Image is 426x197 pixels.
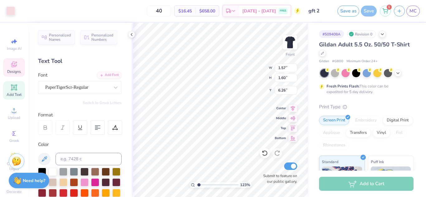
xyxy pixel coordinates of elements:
span: Image AI [7,46,22,51]
span: Greek [9,138,19,143]
span: Minimum Order: 24 + [346,59,378,64]
span: Upload [8,115,20,120]
span: Center [275,106,286,110]
span: Bottom [275,136,286,140]
div: Embroidery [351,116,381,125]
input: – – [147,5,171,16]
div: Front [286,52,295,57]
span: 1 [387,5,392,10]
span: Add Text [7,92,22,97]
div: Revision 0 [347,30,376,38]
span: FREE [280,9,286,13]
div: Text Tool [38,57,122,65]
input: e.g. 7428 c [56,153,122,165]
span: Clipart & logos [3,161,25,171]
div: Digital Print [383,116,413,125]
img: Front [284,36,296,49]
div: Transfers [346,128,371,138]
span: Personalized Numbers [91,33,114,42]
span: Middle [275,116,286,120]
strong: Need help? [23,178,45,184]
div: Print Type [319,103,414,110]
span: MC [409,7,417,15]
button: Save as [337,6,359,16]
div: Applique [319,128,344,138]
div: Screen Print [319,116,349,125]
span: Decorate [7,189,22,194]
div: # 509408A [319,30,344,38]
span: [DATE] - [DATE] [242,8,276,14]
span: Gildan [319,59,329,64]
div: This color can be expedited for 5 day delivery. [327,83,403,95]
span: Top [275,126,286,130]
div: Vinyl [373,128,390,138]
div: Color [38,141,122,148]
strong: Fresh Prints Flash: [327,84,360,89]
span: Gildan Adult 5.5 Oz. 50/50 T-Shirt [319,41,410,48]
span: # G800 [332,59,343,64]
span: Designs [7,69,21,74]
a: MC [406,6,420,16]
span: Personalized Names [49,33,71,42]
label: Font [38,72,47,79]
span: $16.45 [178,8,192,14]
input: Untitled Design [304,5,334,17]
div: Add Font [97,72,122,79]
span: $658.00 [199,8,215,14]
button: Switch to Greek Letters [83,100,122,105]
span: Standard [322,158,338,165]
div: Foil [392,128,407,138]
div: Format [38,111,122,119]
label: Submit to feature on our public gallery. [260,173,297,184]
span: Puff Ink [371,158,384,165]
span: 123 % [240,182,250,188]
div: Rhinestones [319,141,349,150]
